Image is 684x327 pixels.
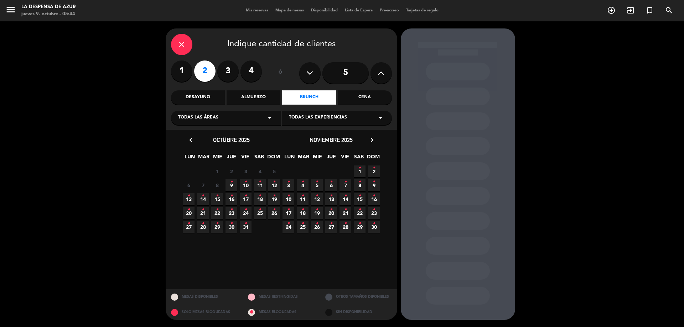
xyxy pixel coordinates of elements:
[311,193,323,205] span: 12
[230,176,233,188] i: •
[354,193,366,205] span: 15
[368,221,380,233] span: 30
[665,6,673,15] i: search
[403,9,442,12] span: Tarjetas de regalo
[330,190,332,201] i: •
[325,179,337,191] span: 6
[373,190,375,201] i: •
[354,221,366,233] span: 29
[373,162,375,174] i: •
[344,176,347,188] i: •
[187,136,195,144] i: chevron_left
[330,218,332,229] i: •
[354,165,366,177] span: 1
[282,90,336,105] div: Brunch
[358,218,361,229] i: •
[217,60,239,82] label: 3
[301,218,304,229] i: •
[254,207,266,219] span: 25
[311,153,323,164] span: MIE
[226,165,237,177] span: 2
[368,136,376,144] i: chevron_right
[311,207,323,219] span: 19
[202,204,204,215] i: •
[269,60,292,85] div: ó
[230,190,233,201] i: •
[197,207,209,219] span: 21
[184,153,196,164] span: LUN
[339,153,351,164] span: VIE
[178,114,218,121] span: Todas las áreas
[272,9,307,12] span: Mapa de mesas
[283,207,294,219] span: 17
[376,114,385,122] i: arrow_drop_down
[297,193,309,205] span: 11
[626,6,635,15] i: exit_to_app
[259,204,261,215] i: •
[268,207,280,219] span: 26
[368,193,380,205] span: 16
[183,193,195,205] span: 13
[240,193,252,205] span: 17
[5,4,16,17] button: menu
[338,90,392,105] div: Cena
[197,193,209,205] span: 14
[287,190,290,201] i: •
[316,176,318,188] i: •
[330,204,332,215] i: •
[311,179,323,191] span: 5
[341,9,376,12] span: Lista de Espera
[244,204,247,215] i: •
[230,204,233,215] i: •
[21,4,76,11] div: La Despensa de Azur
[316,190,318,201] i: •
[358,204,361,215] i: •
[301,176,304,188] i: •
[273,190,275,201] i: •
[259,176,261,188] i: •
[316,218,318,229] i: •
[216,190,218,201] i: •
[268,193,280,205] span: 19
[197,179,209,191] span: 7
[325,193,337,205] span: 13
[171,34,392,55] div: Indique cantidad de clientes
[21,11,76,18] div: jueves 9. octubre - 05:44
[254,193,266,205] span: 18
[211,179,223,191] span: 8
[307,9,341,12] span: Disponibilidad
[368,207,380,219] span: 23
[354,179,366,191] span: 8
[226,221,237,233] span: 30
[211,207,223,219] span: 22
[211,221,223,233] span: 29
[240,60,262,82] label: 4
[310,136,353,143] span: noviembre 2025
[287,218,290,229] i: •
[194,60,216,82] label: 2
[253,153,265,164] span: SAB
[242,9,272,12] span: Mis reservas
[344,190,347,201] i: •
[311,221,323,233] span: 26
[226,153,237,164] span: JUE
[273,176,275,188] i: •
[325,153,337,164] span: JUE
[373,204,375,215] i: •
[289,114,347,121] span: Todas las experiencias
[368,165,380,177] span: 2
[259,190,261,201] i: •
[301,204,304,215] i: •
[354,207,366,219] span: 22
[297,207,309,219] span: 18
[166,289,243,305] div: MESAS DISPONIBLES
[240,207,252,219] span: 24
[240,179,252,191] span: 10
[265,114,274,122] i: arrow_drop_down
[376,9,403,12] span: Pre-acceso
[211,193,223,205] span: 15
[244,176,247,188] i: •
[358,162,361,174] i: •
[198,153,209,164] span: MAR
[226,179,237,191] span: 9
